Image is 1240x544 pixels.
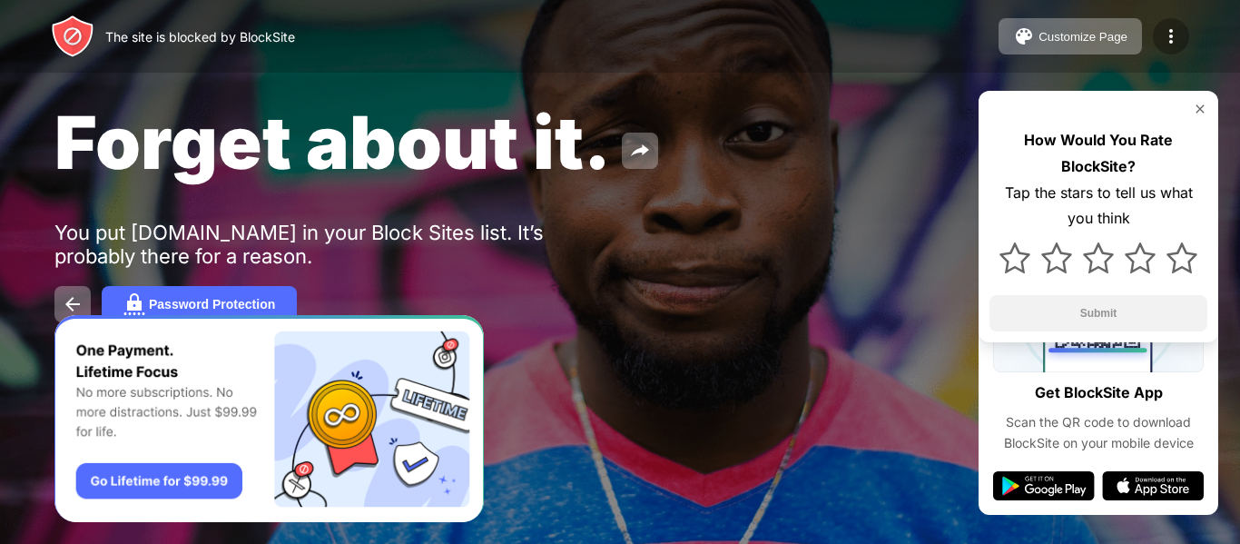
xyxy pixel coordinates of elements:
[989,295,1207,331] button: Submit
[149,297,275,312] div: Password Protection
[54,98,611,186] span: Forget about it.
[999,242,1030,273] img: star.svg
[1083,242,1114,273] img: star.svg
[51,15,94,58] img: header-logo.svg
[999,18,1142,54] button: Customize Page
[105,29,295,45] div: The site is blocked by BlockSite
[1193,102,1207,116] img: rate-us-close.svg
[102,286,297,322] button: Password Protection
[1038,30,1127,44] div: Customize Page
[62,293,84,315] img: back.svg
[629,140,651,162] img: share.svg
[54,221,615,268] div: You put [DOMAIN_NAME] in your Block Sites list. It’s probably there for a reason.
[123,293,145,315] img: password.svg
[1013,25,1035,47] img: pallet.svg
[993,471,1095,500] img: google-play.svg
[1041,242,1072,273] img: star.svg
[989,127,1207,180] div: How Would You Rate BlockSite?
[993,412,1204,453] div: Scan the QR code to download BlockSite on your mobile device
[989,180,1207,232] div: Tap the stars to tell us what you think
[1102,471,1204,500] img: app-store.svg
[1160,25,1182,47] img: menu-icon.svg
[1166,242,1197,273] img: star.svg
[1125,242,1156,273] img: star.svg
[54,315,484,523] iframe: Banner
